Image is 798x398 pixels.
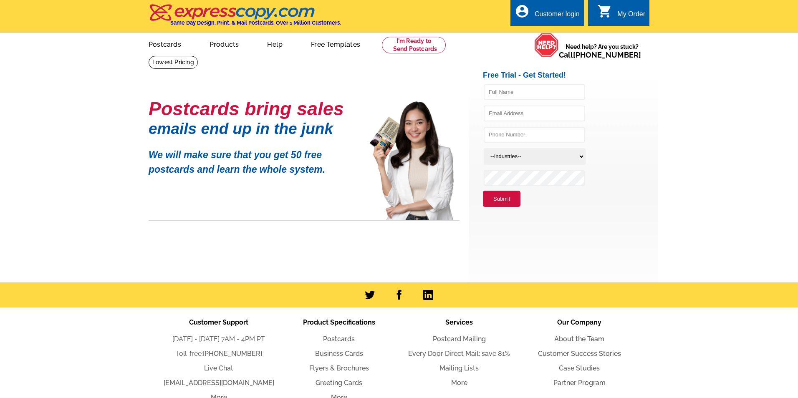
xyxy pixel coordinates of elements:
[135,34,194,53] a: Postcards
[573,50,641,59] a: [PHONE_NUMBER]
[203,350,262,358] a: [PHONE_NUMBER]
[254,34,296,53] a: Help
[451,379,467,387] a: More
[323,335,355,343] a: Postcards
[149,10,341,26] a: Same Day Design, Print, & Mail Postcards. Over 1 Million Customers.
[433,335,486,343] a: Postcard Mailing
[484,127,585,143] input: Phone Number
[149,141,357,176] p: We will make sure that you get 50 free postcards and learn the whole system.
[316,379,362,387] a: Greeting Cards
[597,4,612,19] i: shopping_cart
[164,379,274,387] a: [EMAIL_ADDRESS][DOMAIN_NAME]
[559,43,645,59] span: Need help? Are you stuck?
[597,9,645,20] a: shopping_cart My Order
[534,33,559,57] img: help
[559,50,641,59] span: Call
[408,350,510,358] a: Every Door Direct Mail: save 81%
[554,335,604,343] a: About the Team
[515,9,580,20] a: account_circle Customer login
[515,4,530,19] i: account_circle
[189,318,248,326] span: Customer Support
[149,124,357,133] h1: emails end up in the junk
[557,318,601,326] span: Our Company
[298,34,374,53] a: Free Templates
[559,364,600,372] a: Case Studies
[484,106,585,121] input: Email Address
[535,10,580,22] div: Customer login
[483,191,520,207] button: Submit
[159,349,279,359] li: Toll-free:
[538,350,621,358] a: Customer Success Stories
[159,334,279,344] li: [DATE] - [DATE] 7AM - 4PM PT
[149,101,357,116] h1: Postcards bring sales
[196,34,253,53] a: Products
[445,318,473,326] span: Services
[204,364,233,372] a: Live Chat
[303,318,375,326] span: Product Specifications
[617,10,645,22] div: My Order
[315,350,363,358] a: Business Cards
[309,364,369,372] a: Flyers & Brochures
[553,379,606,387] a: Partner Program
[170,20,341,26] h4: Same Day Design, Print, & Mail Postcards. Over 1 Million Customers.
[439,364,479,372] a: Mailing Lists
[483,71,658,80] h2: Free Trial - Get Started!
[484,84,585,100] input: Full Name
